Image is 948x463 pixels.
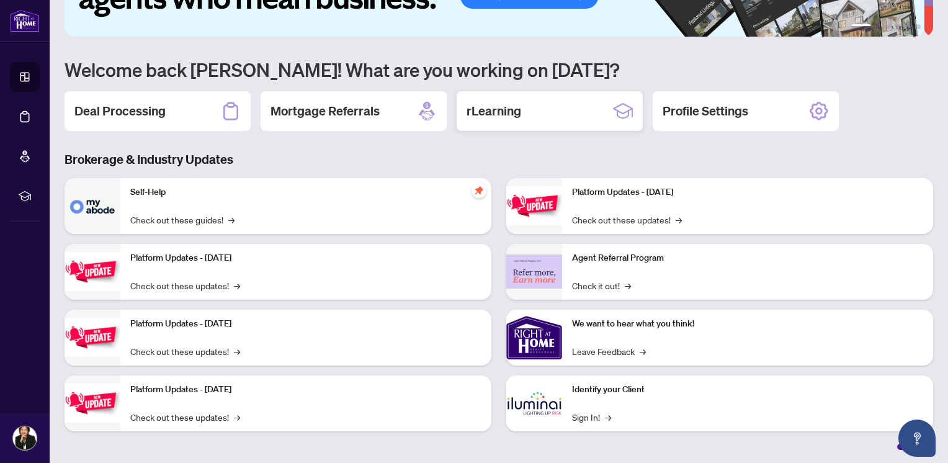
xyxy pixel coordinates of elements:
[130,251,481,265] p: Platform Updates - [DATE]
[663,102,748,120] h2: Profile Settings
[851,24,871,29] button: 1
[65,318,120,357] img: Platform Updates - July 21, 2025
[228,213,235,227] span: →
[572,279,631,292] a: Check it out!→
[506,254,562,289] img: Agent Referral Program
[916,24,921,29] button: 6
[506,310,562,366] img: We want to hear what you think!
[74,102,166,120] h2: Deal Processing
[906,24,911,29] button: 5
[886,24,891,29] button: 3
[130,344,240,358] a: Check out these updates!→
[130,186,481,199] p: Self-Help
[130,383,481,397] p: Platform Updates - [DATE]
[130,410,240,424] a: Check out these updates!→
[130,279,240,292] a: Check out these updates!→
[234,410,240,424] span: →
[640,344,646,358] span: →
[625,279,631,292] span: →
[572,383,923,397] p: Identify your Client
[13,426,37,450] img: Profile Icon
[65,384,120,423] img: Platform Updates - July 8, 2025
[65,151,933,168] h3: Brokerage & Industry Updates
[572,213,682,227] a: Check out these updates!→
[130,213,235,227] a: Check out these guides!→
[605,410,611,424] span: →
[572,251,923,265] p: Agent Referral Program
[898,420,936,457] button: Open asap
[506,375,562,431] img: Identify your Client
[506,186,562,225] img: Platform Updates - June 23, 2025
[896,24,901,29] button: 4
[572,317,923,331] p: We want to hear what you think!
[572,344,646,358] a: Leave Feedback→
[234,279,240,292] span: →
[234,344,240,358] span: →
[572,186,923,199] p: Platform Updates - [DATE]
[10,9,40,32] img: logo
[472,183,486,198] span: pushpin
[467,102,521,120] h2: rLearning
[65,252,120,291] img: Platform Updates - September 16, 2025
[876,24,881,29] button: 2
[65,58,933,81] h1: Welcome back [PERSON_NAME]! What are you working on [DATE]?
[572,410,611,424] a: Sign In!→
[676,213,682,227] span: →
[130,317,481,331] p: Platform Updates - [DATE]
[65,178,120,234] img: Self-Help
[271,102,380,120] h2: Mortgage Referrals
